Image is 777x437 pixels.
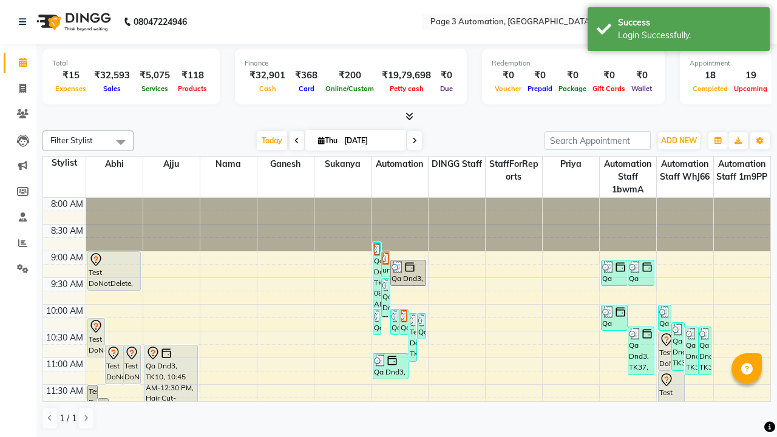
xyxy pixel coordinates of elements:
div: ₹200 [322,69,377,83]
div: Test DoNotDelete, TK04, 10:45 AM-11:30 AM, Hair Cut-Men [106,345,123,384]
span: Cash [256,84,279,93]
div: Qa Dnd3, TK31, 10:10 AM-10:40 AM, Hair cut Below 12 years (Boy) [418,314,426,339]
span: Abhi [86,157,143,172]
span: Products [175,84,210,93]
div: Success [618,16,761,29]
span: Prepaid [524,84,555,93]
span: Completed [690,84,731,93]
input: Search Appointment [545,131,651,150]
div: Test DoNotDelete, TK16, 10:45 AM-11:30 AM, Hair Cut-Men [124,345,141,384]
div: ₹0 [436,69,457,83]
div: Test DoNotDelete, TK20, 10:30 AM-11:15 AM, Hair Cut-Men [659,332,671,370]
div: Test DoNotDelete, TK33, 10:10 AM-11:05 AM, Special Hair Wash- Men [409,314,417,361]
div: ₹32,901 [245,69,290,83]
div: Qa Dnd3, TK37, 10:25 AM-11:20 AM, Special Hair Wash- Men [628,327,654,374]
span: Services [138,84,171,93]
span: Sukanya [314,157,371,172]
span: DINGG Staff [429,157,485,172]
div: Qa Dnd3, TK23, 09:10 AM-09:40 AM, Hair cut Below 12 years (Boy) [391,260,426,285]
span: Petty cash [387,84,427,93]
div: ₹5,075 [135,69,175,83]
div: ₹0 [555,69,589,83]
span: Ajju [143,157,200,172]
div: Redemption [492,58,655,69]
div: ₹368 [290,69,322,83]
div: Qa Dnd3, TK25, 09:30 AM-10:15 AM, Hair Cut-Men [382,279,390,317]
div: Qa Dnd3, TK24, 09:10 AM-09:40 AM, Hair Cut By Expert-Men [628,260,654,285]
div: 11:30 AM [44,385,86,398]
div: Qa Dnd3, TK36, 10:25 AM-11:20 AM, Special Hair Wash- Men [699,327,711,374]
div: Qa Dnd3, TK27, 10:00 AM-10:30 AM, Hair cut Below 12 years (Boy) [602,305,627,330]
span: Upcoming [731,84,770,93]
div: Qa Dnd3, TK22, 08:50 AM-10:05 AM, Hair Cut By Expert-Men,Hair Cut-Men [373,243,381,308]
div: Stylist [43,157,86,169]
div: Finance [245,58,457,69]
div: 8:00 AM [49,198,86,211]
b: 08047224946 [134,5,187,39]
div: 9:30 AM [49,278,86,291]
button: ADD NEW [658,132,700,149]
div: Test DoNotDelete, TK20, 11:15 AM-12:15 PM, Hair Cut-Women [659,372,684,424]
div: Qa Dnd3, TK34, 10:20 AM-11:15 AM, Special Hair Wash- Men [672,323,684,370]
div: ₹0 [492,69,524,83]
span: Nama [200,157,257,172]
div: Test DoNotDelete, TK03, 11:45 AM-12:30 PM, Hair Cut-Men [98,399,108,437]
span: Gift Cards [589,84,628,93]
div: undefined, TK21, 09:00 AM-09:30 AM, Hair cut Below 12 years (Boy) [382,252,390,277]
div: Qa Dnd3, TK35, 10:25 AM-11:20 AM, Special Hair Wash- Men [685,327,697,374]
span: ADD NEW [661,136,697,145]
div: Login Successfully. [618,29,761,42]
div: ₹0 [524,69,555,83]
div: ₹118 [175,69,210,83]
span: Automation Staff 1m9PP [714,157,771,185]
div: Qa Dnd3, TK23, 09:10 AM-09:40 AM, Hair cut Below 12 years (Boy) [602,260,627,285]
div: 11:00 AM [44,358,86,371]
div: Qa Dnd3, TK29, 10:05 AM-10:35 AM, Hair cut Below 12 years (Boy) [373,310,381,334]
span: Today [257,131,287,150]
span: Sales [100,84,124,93]
div: Qa Dnd3, TK10, 10:45 AM-12:30 PM, Hair Cut-Men,Hair Cut-Women [145,345,198,437]
span: Filter Stylist [50,135,93,145]
div: ₹15 [52,69,89,83]
div: Qa Dnd3, TK26, 10:00 AM-10:30 AM, Hair cut Below 12 years (Boy) [659,305,671,330]
div: Qa Dnd3, TK30, 10:05 AM-10:35 AM, Hair cut Below 12 years (Boy) [391,310,399,334]
div: ₹0 [628,69,655,83]
div: Total [52,58,210,69]
span: Automation [372,157,428,172]
span: Voucher [492,84,524,93]
div: 19 [731,69,770,83]
img: logo [31,5,114,39]
div: Qa Dnd3, TK38, 10:55 AM-11:25 AM, Hair cut Below 12 years (Boy) [373,354,408,379]
div: 10:00 AM [44,305,86,317]
div: Test DoNotDelete, TK11, 10:15 AM-11:00 AM, Hair Cut-Men [88,319,105,357]
span: Automation Staff 1bwmA [600,157,656,197]
span: Card [296,84,317,93]
div: 8:30 AM [49,225,86,237]
div: 9:00 AM [49,251,86,264]
span: 1 / 1 [59,412,76,425]
div: ₹19,79,698 [377,69,436,83]
div: Test DoNotDelete, TK06, 11:30 AM-12:15 PM, Hair Cut-Men [88,385,98,424]
span: Automation Staff WhJ66 [657,157,713,185]
span: Thu [315,136,341,145]
input: 2025-10-02 [341,132,401,150]
span: Online/Custom [322,84,377,93]
div: 10:30 AM [44,331,86,344]
span: Package [555,84,589,93]
span: StaffForReports [486,157,542,185]
span: Expenses [52,84,89,93]
span: Ganesh [257,157,314,172]
div: Test DoNotDelete, TK14, 09:00 AM-09:45 AM, Hair Cut-Men [88,252,141,290]
span: Due [437,84,456,93]
div: Qa Dnd3, TK28, 10:05 AM-10:35 AM, Hair cut Below 12 years (Boy) [400,310,408,334]
div: ₹32,593 [89,69,135,83]
div: 18 [690,69,731,83]
span: Wallet [628,84,655,93]
span: Priya [543,157,599,172]
div: ₹0 [589,69,628,83]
